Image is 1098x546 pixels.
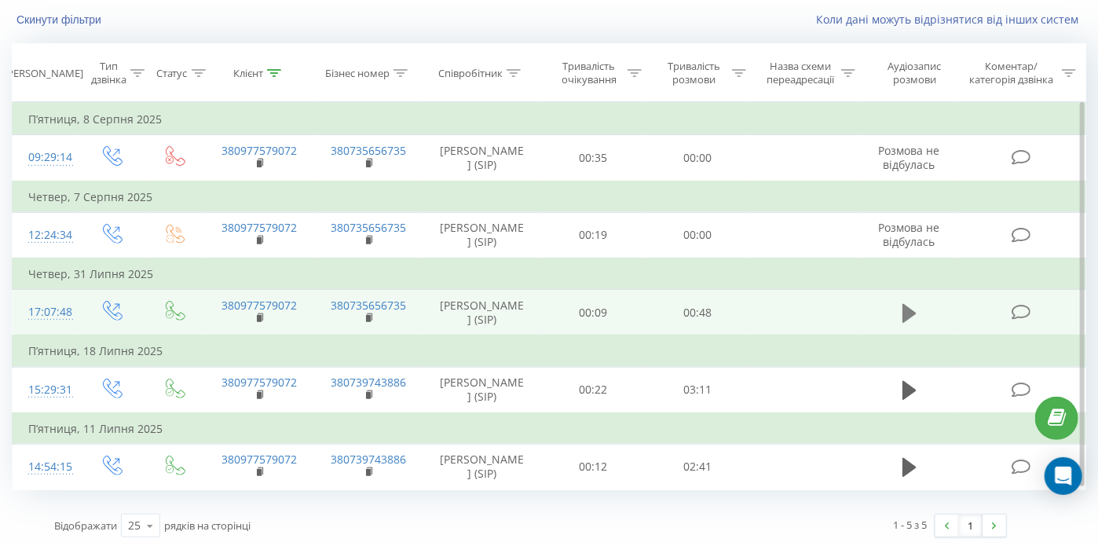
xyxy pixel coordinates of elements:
[660,60,729,86] div: Тривалість розмови
[221,452,297,467] a: 380977579072
[423,212,540,258] td: [PERSON_NAME] (SIP)
[554,60,624,86] div: Тривалість очікування
[221,143,297,158] a: 380977579072
[13,104,1086,135] td: П’ятниця, 8 Серпня 2025
[128,518,141,533] div: 25
[879,220,940,249] span: Розмова не відбулась
[645,367,749,413] td: 03:11
[764,60,837,86] div: Назва схеми переадресації
[221,220,297,235] a: 380977579072
[28,142,64,173] div: 09:29:14
[91,60,126,86] div: Тип дзвінка
[4,67,83,80] div: [PERSON_NAME]
[28,452,64,482] div: 14:54:15
[873,60,956,86] div: Аудіозапис розмови
[331,298,406,313] a: 380735656735
[540,135,645,181] td: 00:35
[331,452,406,467] a: 380739743886
[879,143,940,172] span: Розмова не відбулась
[894,517,928,533] div: 1 - 5 з 5
[645,444,749,489] td: 02:41
[331,375,406,390] a: 380739743886
[54,519,117,533] span: Відображати
[28,220,64,251] div: 12:24:34
[423,135,540,181] td: [PERSON_NAME] (SIP)
[164,519,251,533] span: рядків на сторінці
[12,13,109,27] button: Скинути фільтри
[331,220,406,235] a: 380735656735
[156,67,188,80] div: Статус
[645,212,749,258] td: 00:00
[645,135,749,181] td: 00:00
[816,12,1086,27] a: Коли дані можуть відрізнятися вiд інших систем
[423,444,540,489] td: [PERSON_NAME] (SIP)
[28,297,64,328] div: 17:07:48
[1045,457,1082,495] div: Open Intercom Messenger
[540,212,645,258] td: 00:19
[959,515,983,537] a: 1
[221,375,297,390] a: 380977579072
[13,181,1086,213] td: Четвер, 7 Серпня 2025
[645,290,749,336] td: 00:48
[233,67,263,80] div: Клієнт
[540,290,645,336] td: 00:09
[13,413,1086,445] td: П’ятниця, 11 Липня 2025
[13,335,1086,367] td: П’ятниця, 18 Липня 2025
[540,444,645,489] td: 00:12
[438,67,503,80] div: Співробітник
[331,143,406,158] a: 380735656735
[423,367,540,413] td: [PERSON_NAME] (SIP)
[28,375,64,405] div: 15:29:31
[540,367,645,413] td: 00:22
[325,67,390,80] div: Бізнес номер
[423,290,540,336] td: [PERSON_NAME] (SIP)
[966,60,1058,86] div: Коментар/категорія дзвінка
[13,258,1086,290] td: Четвер, 31 Липня 2025
[221,298,297,313] a: 380977579072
